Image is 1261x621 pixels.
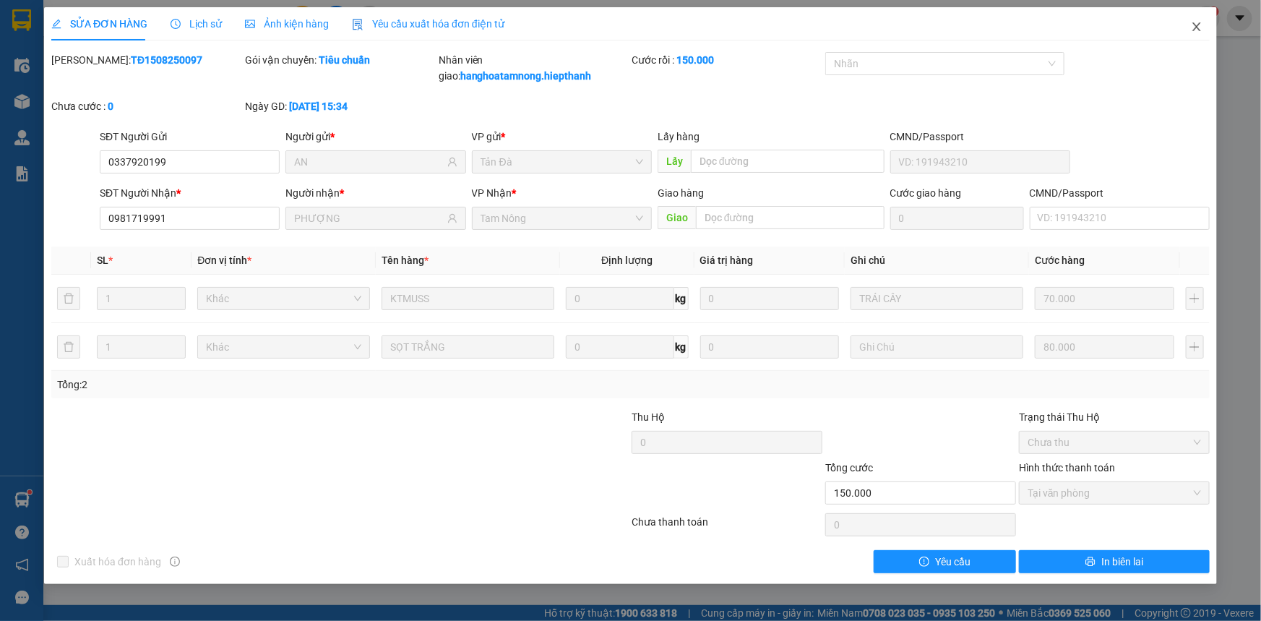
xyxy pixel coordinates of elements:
input: Ghi Chú [851,287,1023,310]
span: user [447,213,457,223]
div: SĐT Người Nhận [100,185,280,201]
div: CMND/Passport [890,129,1070,145]
input: 0 [700,335,840,359]
label: Cước giao hàng [890,187,962,199]
div: Ngày GD: [245,98,436,114]
div: [PERSON_NAME]: [51,52,242,68]
span: exclamation-circle [919,557,929,568]
span: Yêu cầu [935,554,971,570]
b: [DATE] 15:34 [289,100,348,112]
input: Cước giao hàng [890,207,1024,230]
span: user [447,157,457,167]
span: Tổng cước [825,462,873,474]
span: Khác [206,288,361,309]
button: exclamation-circleYêu cầu [874,550,1016,573]
span: Xuất hóa đơn hàng [69,554,167,570]
input: Tên người gửi [294,154,444,170]
div: VP gửi [472,129,652,145]
span: edit [51,19,61,29]
span: Lịch sử [171,18,222,30]
b: 0 [108,100,113,112]
div: Tổng: 2 [57,377,487,393]
input: Tên người nhận [294,210,444,226]
img: icon [352,19,363,30]
button: delete [57,335,80,359]
span: Yêu cầu xuất hóa đơn điện tử [352,18,504,30]
span: Tam Nông [481,207,643,229]
button: plus [1186,287,1204,310]
span: Đơn vị tính [197,254,251,266]
div: Người nhận [285,185,465,201]
span: Cước hàng [1035,254,1085,266]
b: TĐ1508250097 [131,54,202,66]
span: Lấy hàng [658,131,700,142]
input: VD: 191943210 [890,150,1070,174]
span: Thu Hộ [632,411,665,423]
span: printer [1085,557,1096,568]
span: Tên hàng [382,254,429,266]
span: Giá trị hàng [700,254,754,266]
span: Khác [206,336,361,358]
button: delete [57,287,80,310]
b: Tiêu chuẩn [319,54,370,66]
b: 150.000 [676,54,714,66]
th: Ghi chú [845,247,1029,275]
input: VD: Bàn, Ghế [382,287,554,310]
span: Giao [658,206,696,229]
input: 0 [1035,287,1174,310]
div: Gói vận chuyển: [245,52,436,68]
input: 0 [700,287,840,310]
span: picture [245,19,255,29]
div: Nhân viên giao: [439,52,629,84]
span: kg [674,335,689,359]
label: Hình thức thanh toán [1019,462,1115,474]
div: Chưa cước : [51,98,242,114]
div: Chưa thanh toán [631,514,825,539]
input: Ghi Chú [851,335,1023,359]
span: Ảnh kiện hàng [245,18,329,30]
button: printerIn biên lai [1019,550,1210,573]
span: close [1191,21,1202,33]
span: Giao hàng [658,187,704,199]
div: CMND/Passport [1030,185,1210,201]
input: VD: Bàn, Ghế [382,335,554,359]
input: Dọc đường [691,150,885,173]
span: In biên lai [1101,554,1143,570]
span: VP Nhận [472,187,512,199]
b: hanghoatamnong.hiepthanh [460,70,592,82]
button: plus [1186,335,1204,359]
span: Tại văn phòng [1028,482,1201,504]
input: Dọc đường [696,206,885,229]
span: info-circle [170,557,180,567]
div: Cước rồi : [632,52,822,68]
span: SL [97,254,108,266]
span: clock-circle [171,19,181,29]
span: Tản Đà [481,151,643,173]
span: SỬA ĐƠN HÀNG [51,18,147,30]
div: Trạng thái Thu Hộ [1019,409,1210,425]
span: kg [674,287,689,310]
span: Chưa thu [1028,432,1201,453]
span: Lấy [658,150,691,173]
span: Định lượng [601,254,653,266]
div: Người gửi [285,129,465,145]
div: SĐT Người Gửi [100,129,280,145]
input: 0 [1035,335,1174,359]
button: Close [1176,7,1217,48]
